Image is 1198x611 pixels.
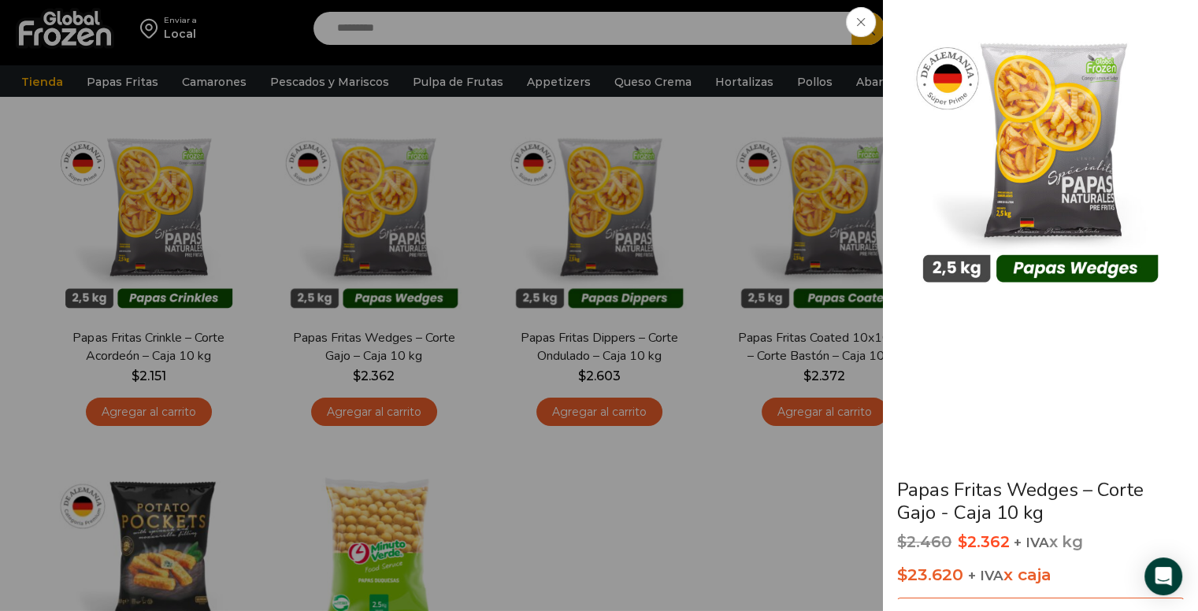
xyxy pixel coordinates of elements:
div: Open Intercom Messenger [1144,557,1182,595]
bdi: 2.460 [897,532,951,551]
p: x caja [897,561,1184,588]
div: 1 / 3 [899,12,1182,301]
bdi: 23.620 [897,565,963,584]
span: $ [897,532,907,551]
img: papas-wedges [899,12,1182,295]
span: + IVA [968,568,1003,583]
span: $ [958,532,967,551]
span: $ [897,565,907,584]
bdi: 2.362 [958,532,1010,551]
span: + IVA [1014,535,1049,550]
a: Papas Fritas Wedges – Corte Gajo - Caja 10 kg [897,477,1144,525]
p: x kg [897,533,1184,552]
